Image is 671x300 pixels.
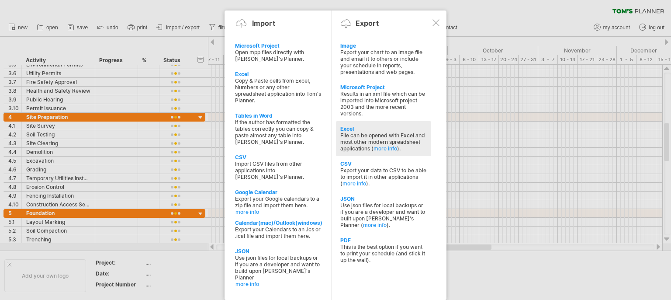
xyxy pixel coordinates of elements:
[340,195,427,202] div: JSON
[235,71,322,77] div: Excel
[235,119,322,145] div: If the author has formatted the tables correctly you can copy & paste almost any table into [PERS...
[340,132,427,152] div: File can be opened with Excel and most other modern spreadsheet applications ( ).
[374,145,397,152] a: more info
[342,180,366,187] a: more info
[340,84,427,91] div: Microsoft Project
[340,167,427,187] div: Export your data to CSV to be able to import it in other applications ( ).
[340,126,427,132] div: Excel
[340,42,427,49] div: Image
[340,202,427,228] div: Use json files for local backups or if you are a developer and want to built upon [PERSON_NAME]'s...
[356,19,379,28] div: Export
[340,49,427,75] div: Export your chart to an image file and email it to others or include your schedule in reports, pr...
[235,281,322,287] a: more info
[340,91,427,117] div: Results in an xml file which can be imported into Microsoft project 2003 and the more recent vers...
[340,237,427,244] div: PDF
[252,19,275,28] div: Import
[235,112,322,119] div: Tables in Word
[340,244,427,263] div: This is the best option if you want to print your schedule (and stick it up the wall).
[235,77,322,104] div: Copy & Paste cells from Excel, Numbers or any other spreadsheet application into Tom's Planner.
[340,160,427,167] div: CSV
[363,222,387,228] a: more info
[235,209,322,215] a: more info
